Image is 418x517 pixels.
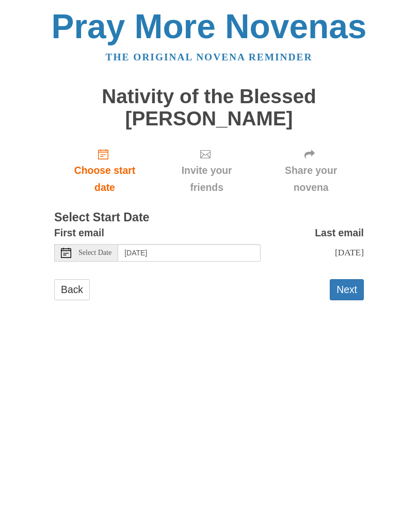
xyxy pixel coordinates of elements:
a: The original novena reminder [106,52,313,62]
button: Next [330,279,364,300]
div: Click "Next" to confirm your start date first. [258,140,364,201]
h1: Nativity of the Blessed [PERSON_NAME] [54,86,364,130]
span: Share your novena [268,162,353,196]
a: Back [54,279,90,300]
span: Choose start date [65,162,145,196]
a: Choose start date [54,140,155,201]
h3: Select Start Date [54,211,364,224]
div: Click "Next" to confirm your start date first. [155,140,258,201]
a: Pray More Novenas [52,7,367,45]
label: Last email [315,224,364,241]
label: First email [54,224,104,241]
span: [DATE] [335,247,364,257]
span: Select Date [78,249,111,256]
span: Invite your friends [166,162,248,196]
